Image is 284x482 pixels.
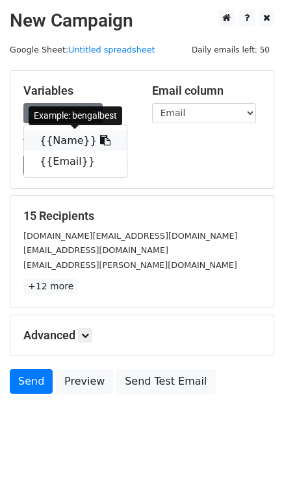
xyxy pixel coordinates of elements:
a: Untitled spreadsheet [68,45,155,54]
a: +12 more [23,278,78,295]
a: Daily emails left: 50 [187,45,274,54]
iframe: Chat Widget [219,420,284,482]
h2: New Campaign [10,10,274,32]
h5: 15 Recipients [23,209,261,223]
a: Preview [56,369,113,394]
a: Send [10,369,53,394]
span: Daily emails left: 50 [187,43,274,57]
h5: Variables [23,84,133,98]
a: {{Email}} [24,151,127,172]
small: [EMAIL_ADDRESS][PERSON_NAME][DOMAIN_NAME] [23,260,237,270]
small: Google Sheet: [10,45,155,54]
small: [DOMAIN_NAME][EMAIL_ADDRESS][DOMAIN_NAME] [23,231,237,241]
small: [EMAIL_ADDRESS][DOMAIN_NAME] [23,245,168,255]
div: Example: bengalbest [29,106,122,125]
a: Copy/paste... [23,103,103,123]
div: 聊天小组件 [219,420,284,482]
h5: Advanced [23,328,261,343]
a: {{Name}} [24,130,127,151]
h5: Email column [152,84,261,98]
a: Send Test Email [116,369,215,394]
